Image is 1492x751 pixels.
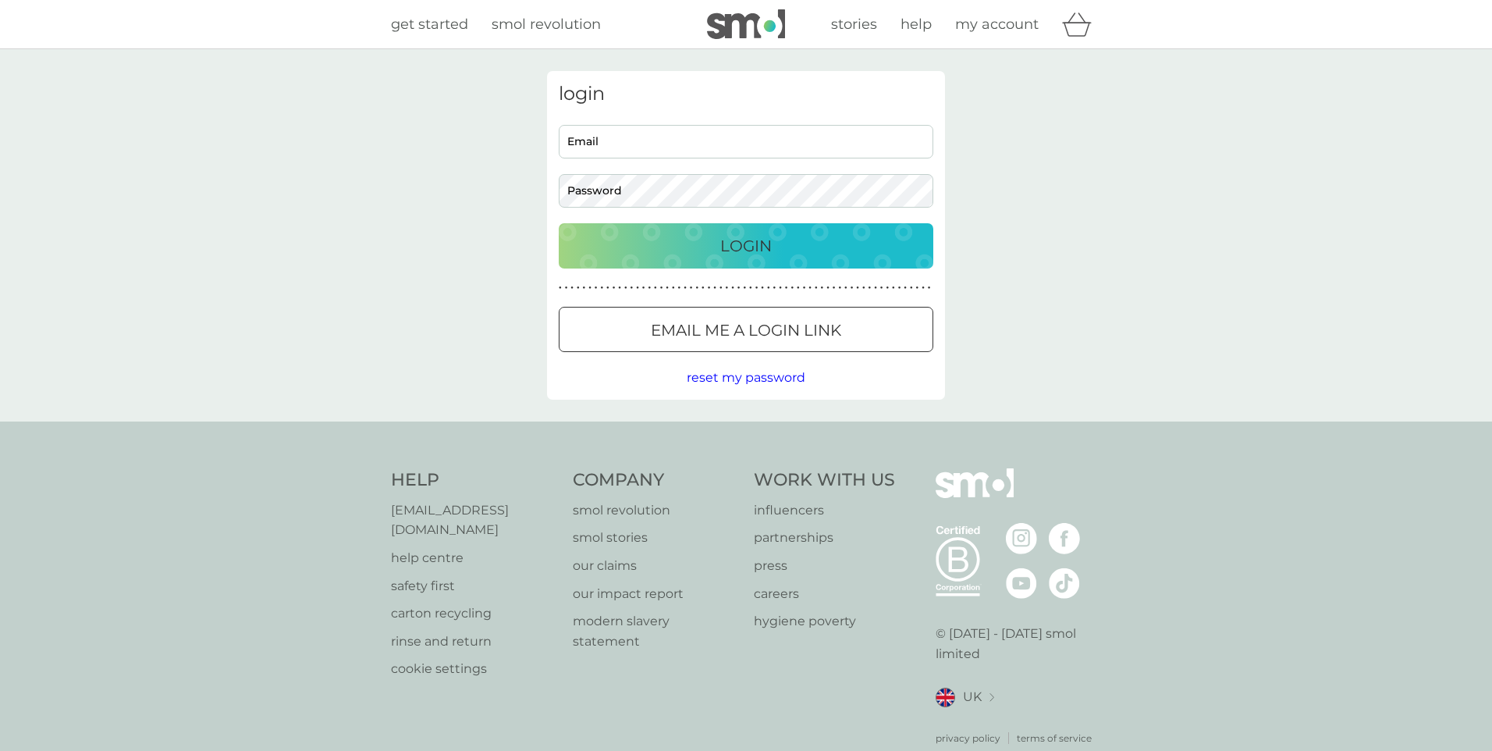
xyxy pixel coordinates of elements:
p: ● [708,284,711,292]
a: help [901,13,932,36]
a: partnerships [754,528,895,548]
p: ● [880,284,883,292]
img: visit the smol Youtube page [1006,568,1037,599]
p: ● [790,284,794,292]
p: ● [636,284,639,292]
p: ● [702,284,705,292]
span: help [901,16,932,33]
p: ● [833,284,836,292]
a: get started [391,13,468,36]
p: safety first [391,576,557,596]
button: reset my password [687,368,805,388]
button: Email me a login link [559,307,933,352]
p: ● [869,284,872,292]
a: smol stories [573,528,739,548]
p: privacy policy [936,731,1000,746]
button: Login [559,223,933,269]
p: ● [749,284,752,292]
p: ● [826,284,829,292]
a: hygiene poverty [754,611,895,632]
span: my account [955,16,1039,33]
a: press [754,556,895,576]
p: ● [559,284,562,292]
p: ● [577,284,580,292]
p: ● [773,284,776,292]
span: stories [831,16,877,33]
p: ● [695,284,698,292]
p: ● [797,284,800,292]
p: ● [588,284,591,292]
p: ● [648,284,651,292]
p: [EMAIL_ADDRESS][DOMAIN_NAME] [391,500,557,540]
a: careers [754,584,895,604]
p: ● [767,284,770,292]
h4: Company [573,468,739,493]
img: visit the smol Tiktok page [1049,568,1080,599]
p: ● [898,284,901,292]
p: influencers [754,500,895,521]
p: ● [862,284,865,292]
p: ● [654,284,657,292]
img: smol [936,468,1014,521]
h4: Work With Us [754,468,895,493]
p: ● [565,284,568,292]
p: ● [600,284,603,292]
span: smol revolution [492,16,601,33]
a: our claims [573,556,739,576]
p: ● [726,284,729,292]
p: ● [803,284,806,292]
p: ● [874,284,877,292]
a: stories [831,13,877,36]
p: ● [690,284,693,292]
p: Email me a login link [651,318,841,343]
a: smol revolution [492,13,601,36]
p: ● [719,284,723,292]
a: our impact report [573,584,739,604]
span: reset my password [687,370,805,385]
p: ● [618,284,621,292]
p: ● [606,284,609,292]
p: ● [910,284,913,292]
p: ● [731,284,734,292]
p: ● [904,284,907,292]
p: cookie settings [391,659,557,679]
p: ● [815,284,818,292]
span: UK [963,687,982,707]
p: ● [666,284,669,292]
p: ● [785,284,788,292]
p: ● [713,284,716,292]
p: ● [821,284,824,292]
p: ● [779,284,782,292]
a: smol revolution [573,500,739,521]
a: my account [955,13,1039,36]
a: rinse and return [391,632,557,652]
p: ● [678,284,681,292]
p: ● [631,284,634,292]
p: Login [720,233,772,258]
p: ● [624,284,627,292]
p: carton recycling [391,603,557,624]
img: smol [707,9,785,39]
p: ● [660,284,663,292]
a: terms of service [1017,731,1092,746]
p: ● [856,284,859,292]
p: ● [892,284,895,292]
h3: login [559,83,933,105]
h4: Help [391,468,557,493]
img: select a new location [989,693,994,702]
p: ● [737,284,741,292]
span: get started [391,16,468,33]
p: ● [808,284,812,292]
p: ● [595,284,598,292]
p: ● [684,284,687,292]
p: ● [851,284,854,292]
a: help centre [391,548,557,568]
div: basket [1062,9,1101,40]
